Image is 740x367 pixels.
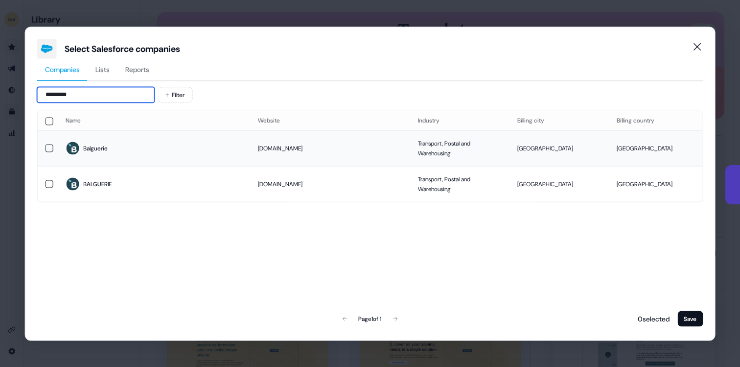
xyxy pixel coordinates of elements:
th: Name [58,111,250,130]
td: Transport, Postal and Warehousing [410,130,509,166]
span: Companies [45,64,80,74]
td: [DOMAIN_NAME] [250,166,410,202]
td: [GEOGRAPHIC_DATA] [609,166,702,202]
button: Filter [159,87,193,102]
div: BALGUERIE [83,179,112,189]
div: Balguerie [83,144,108,153]
button: Save [677,311,703,326]
td: [GEOGRAPHIC_DATA] [609,130,702,166]
p: 0 selected [634,314,670,323]
td: [GEOGRAPHIC_DATA] [509,166,609,202]
td: Transport, Postal and Warehousing [410,166,509,202]
th: Industry [410,111,509,130]
th: Billing city [509,111,609,130]
span: Lists [95,64,110,74]
button: Close [687,37,707,56]
span: Reports [125,64,149,74]
div: Page 1 of 1 [358,314,381,323]
th: Billing country [609,111,702,130]
div: Select Salesforce companies [65,43,180,54]
td: [GEOGRAPHIC_DATA] [509,130,609,166]
td: [DOMAIN_NAME] [250,130,410,166]
th: Website [250,111,410,130]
